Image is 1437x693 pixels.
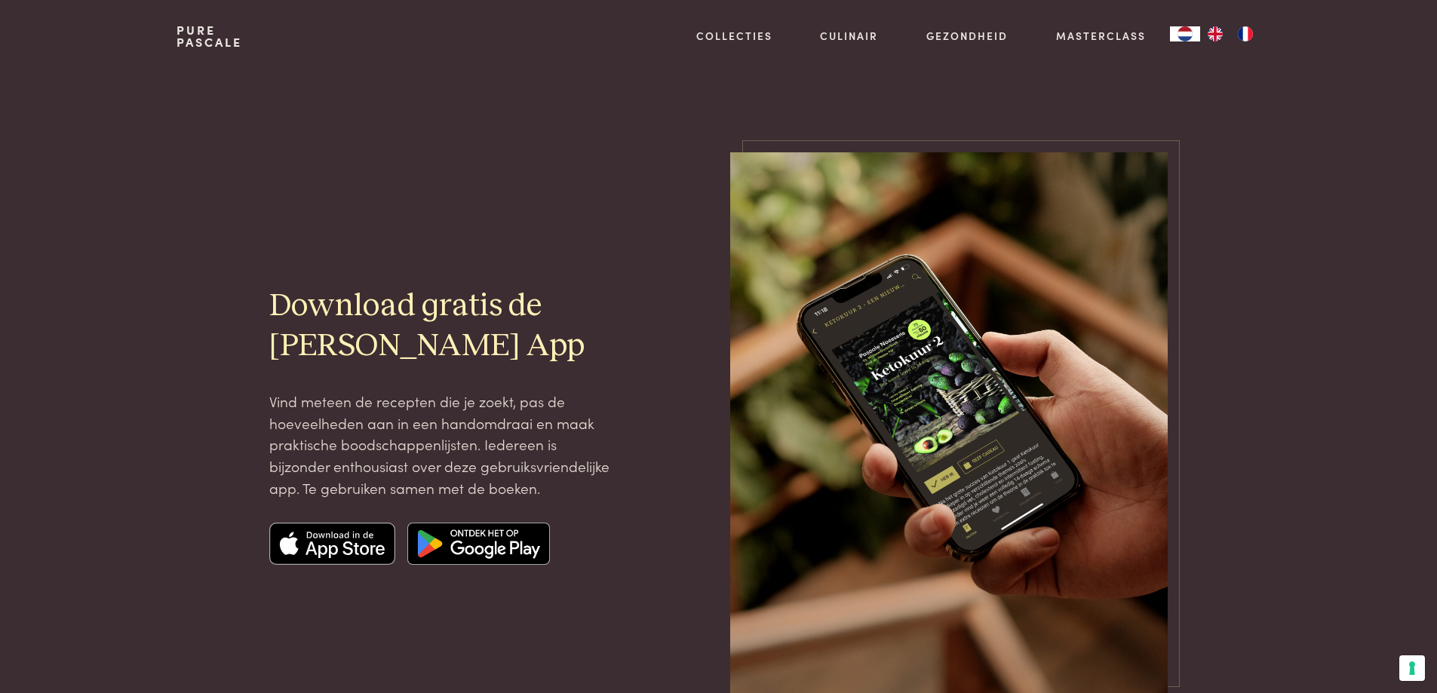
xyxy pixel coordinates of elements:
a: NL [1170,26,1200,41]
a: Culinair [820,28,878,44]
ul: Language list [1200,26,1260,41]
a: Collecties [696,28,772,44]
p: Vind meteen de recepten die je zoekt, pas de hoeveelheden aan in een handomdraai en maak praktisc... [269,391,615,498]
img: Apple app store [269,523,396,565]
img: Google app store [407,523,550,565]
a: Gezondheid [926,28,1008,44]
aside: Language selected: Nederlands [1170,26,1260,41]
div: Language [1170,26,1200,41]
a: FR [1230,26,1260,41]
h2: Download gratis de [PERSON_NAME] App [269,287,615,366]
a: PurePascale [177,24,242,48]
button: Uw voorkeuren voor toestemming voor trackingtechnologieën [1399,655,1425,681]
a: EN [1200,26,1230,41]
a: Masterclass [1056,28,1146,44]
